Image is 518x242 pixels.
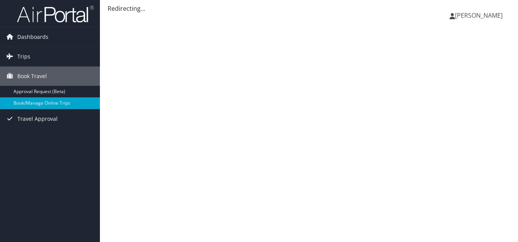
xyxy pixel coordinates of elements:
span: Travel Approval [17,109,58,129]
div: Redirecting... [108,4,510,13]
span: Dashboards [17,27,48,47]
span: Trips [17,47,30,66]
span: [PERSON_NAME] [455,11,503,20]
img: airportal-logo.png [17,5,94,23]
a: [PERSON_NAME] [450,4,510,27]
span: Book Travel [17,67,47,86]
